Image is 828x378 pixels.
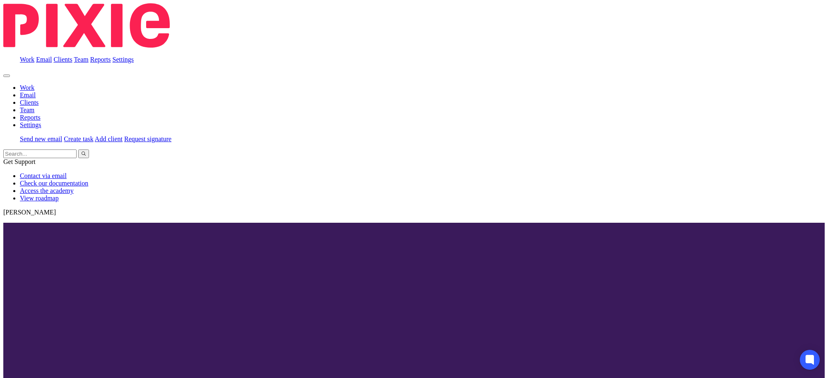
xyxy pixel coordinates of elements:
[53,56,72,63] a: Clients
[95,135,123,142] a: Add client
[20,195,59,202] a: View roadmap
[20,56,34,63] a: Work
[64,135,94,142] a: Create task
[20,172,67,179] a: Contact via email
[36,56,52,63] a: Email
[20,91,36,99] a: Email
[74,56,88,63] a: Team
[20,187,74,194] a: Access the academy
[113,56,134,63] a: Settings
[124,135,171,142] a: Request signature
[20,99,39,106] a: Clients
[78,149,89,158] button: Search
[3,149,77,158] input: Search
[20,84,34,91] a: Work
[20,114,41,121] a: Reports
[20,135,62,142] a: Send new email
[20,180,88,187] a: Check our documentation
[3,158,36,165] span: Get Support
[90,56,111,63] a: Reports
[20,121,41,128] a: Settings
[3,3,170,48] img: Pixie
[20,106,34,113] a: Team
[3,209,825,216] p: [PERSON_NAME]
